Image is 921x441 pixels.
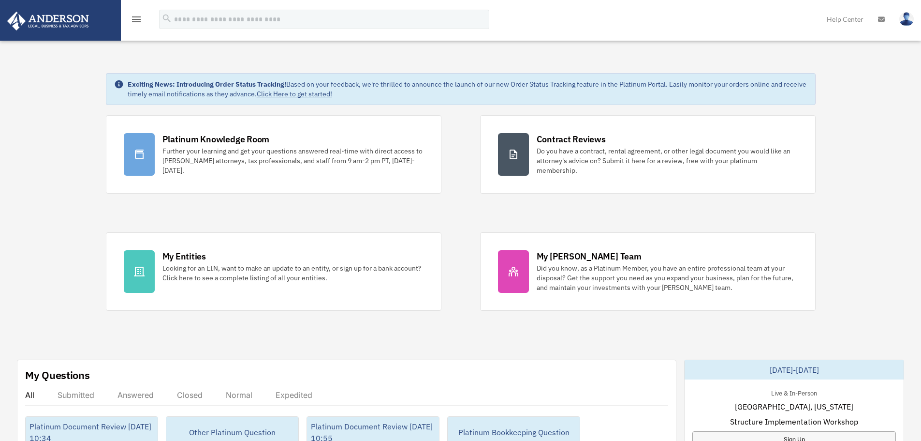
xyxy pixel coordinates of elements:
span: [GEOGRAPHIC_DATA], [US_STATE] [735,401,853,412]
div: [DATE]-[DATE] [685,360,904,380]
span: Structure Implementation Workshop [730,416,858,427]
a: My [PERSON_NAME] Team Did you know, as a Platinum Member, you have an entire professional team at... [480,232,816,311]
div: Live & In-Person [763,387,825,397]
div: All [25,390,34,400]
strong: Exciting News: Introducing Order Status Tracking! [128,80,286,89]
a: Click Here to get started! [257,90,332,98]
img: Anderson Advisors Platinum Portal [4,12,92,30]
div: Based on your feedback, we're thrilled to announce the launch of our new Order Status Tracking fe... [128,79,807,99]
div: Expedited [276,390,312,400]
div: Answered [117,390,154,400]
a: Contract Reviews Do you have a contract, rental agreement, or other legal document you would like... [480,115,816,194]
i: search [161,13,172,24]
div: Normal [226,390,252,400]
a: Platinum Knowledge Room Further your learning and get your questions answered real-time with dire... [106,115,441,194]
div: My Entities [162,250,206,262]
div: My Questions [25,368,90,382]
div: Contract Reviews [537,133,606,145]
a: menu [131,17,142,25]
div: Submitted [58,390,94,400]
img: User Pic [899,12,914,26]
div: Further your learning and get your questions answered real-time with direct access to [PERSON_NAM... [162,146,424,175]
div: Do you have a contract, rental agreement, or other legal document you would like an attorney's ad... [537,146,798,175]
div: Closed [177,390,203,400]
a: My Entities Looking for an EIN, want to make an update to an entity, or sign up for a bank accoun... [106,232,441,311]
i: menu [131,14,142,25]
div: Platinum Knowledge Room [162,133,270,145]
div: Looking for an EIN, want to make an update to an entity, or sign up for a bank account? Click her... [162,263,424,283]
div: Did you know, as a Platinum Member, you have an entire professional team at your disposal? Get th... [537,263,798,292]
div: My [PERSON_NAME] Team [537,250,642,262]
